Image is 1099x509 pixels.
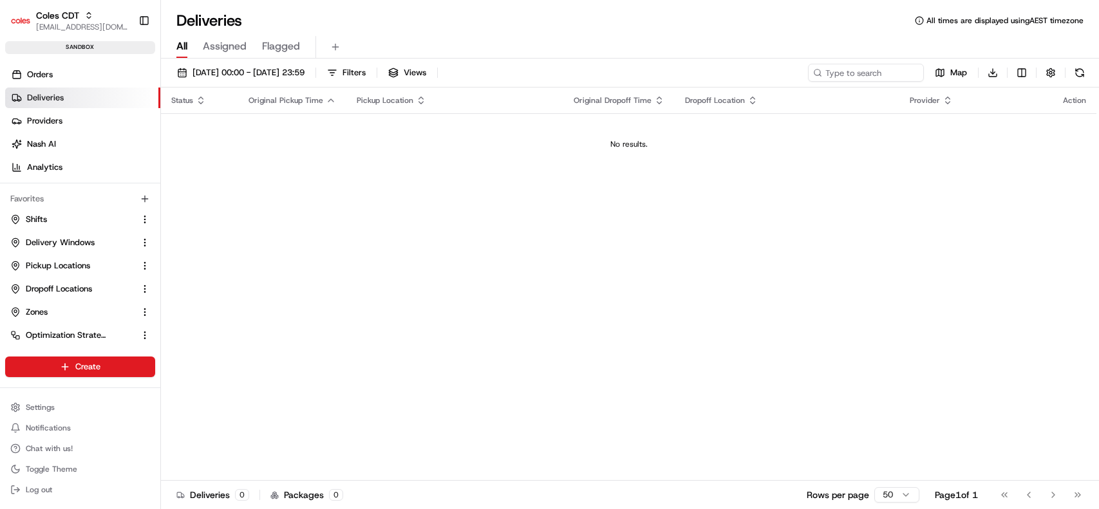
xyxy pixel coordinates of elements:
div: Page 1 of 1 [935,488,978,501]
span: Delivery Windows [26,237,95,248]
span: Original Dropoff Time [574,95,652,106]
span: Chat with us! [26,443,73,454]
span: All times are displayed using AEST timezone [926,15,1084,26]
a: Shifts [10,214,135,225]
p: Rows per page [807,488,869,501]
span: Optimization Strategy [26,329,107,341]
button: Coles CDTColes CDT[EMAIL_ADDRESS][DOMAIN_NAME] [5,5,133,36]
span: Pickup Location [357,95,413,106]
span: Map [950,67,967,79]
span: Deliveries [27,92,64,104]
span: Create [75,361,100,373]
button: Log out [5,481,155,499]
div: Action [1063,95,1086,106]
button: Views [382,64,432,82]
a: Delivery Windows [10,237,135,248]
button: [DATE] 00:00 - [DATE] 23:59 [171,64,310,82]
a: Providers [5,111,160,131]
span: Dropoff Locations [26,283,92,295]
span: Nash AI [27,138,56,150]
button: Toggle Theme [5,460,155,478]
a: Nash AI [5,134,160,154]
h1: Deliveries [176,10,242,31]
button: Delivery Windows [5,232,155,253]
a: Deliveries [5,88,160,108]
button: Create [5,356,155,377]
button: Notifications [5,419,155,437]
span: [DATE] 00:00 - [DATE] 23:59 [193,67,305,79]
span: Provider [910,95,940,106]
span: Pickup Locations [26,260,90,272]
div: 0 [329,489,343,501]
button: [EMAIL_ADDRESS][DOMAIN_NAME] [36,22,128,32]
div: Deliveries [176,488,249,501]
button: Coles CDT [36,9,79,22]
button: Dropoff Locations [5,279,155,299]
span: Notifications [26,423,71,433]
a: Analytics [5,157,160,178]
span: Filters [343,67,366,79]
button: Optimization Strategy [5,325,155,346]
span: Dropoff Location [685,95,745,106]
button: Map [929,64,973,82]
span: Original Pickup Time [249,95,323,106]
span: Providers [27,115,62,127]
button: Filters [321,64,371,82]
button: Pickup Locations [5,255,155,276]
span: Flagged [262,39,300,54]
span: Status [171,95,193,106]
span: Views [404,67,426,79]
span: Toggle Theme [26,464,77,474]
span: Analytics [27,162,62,173]
span: All [176,39,187,54]
div: 0 [235,489,249,501]
div: sandbox [5,41,155,54]
button: Shifts [5,209,155,230]
button: Zones [5,302,155,322]
span: Log out [26,485,52,495]
a: Pickup Locations [10,260,135,272]
span: Shifts [26,214,47,225]
a: Orders [5,64,160,85]
button: Refresh [1071,64,1089,82]
div: Favorites [5,189,155,209]
a: Optimization Strategy [10,329,135,341]
a: Dropoff Locations [10,283,135,295]
a: Zones [10,306,135,318]
span: Settings [26,402,55,412]
img: Coles CDT [10,10,31,31]
span: Orders [27,69,53,80]
span: Zones [26,306,48,318]
button: Chat with us! [5,440,155,458]
span: Assigned [203,39,247,54]
div: No results. [166,139,1091,149]
button: Settings [5,398,155,416]
input: Type to search [808,64,924,82]
div: Packages [270,488,343,501]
